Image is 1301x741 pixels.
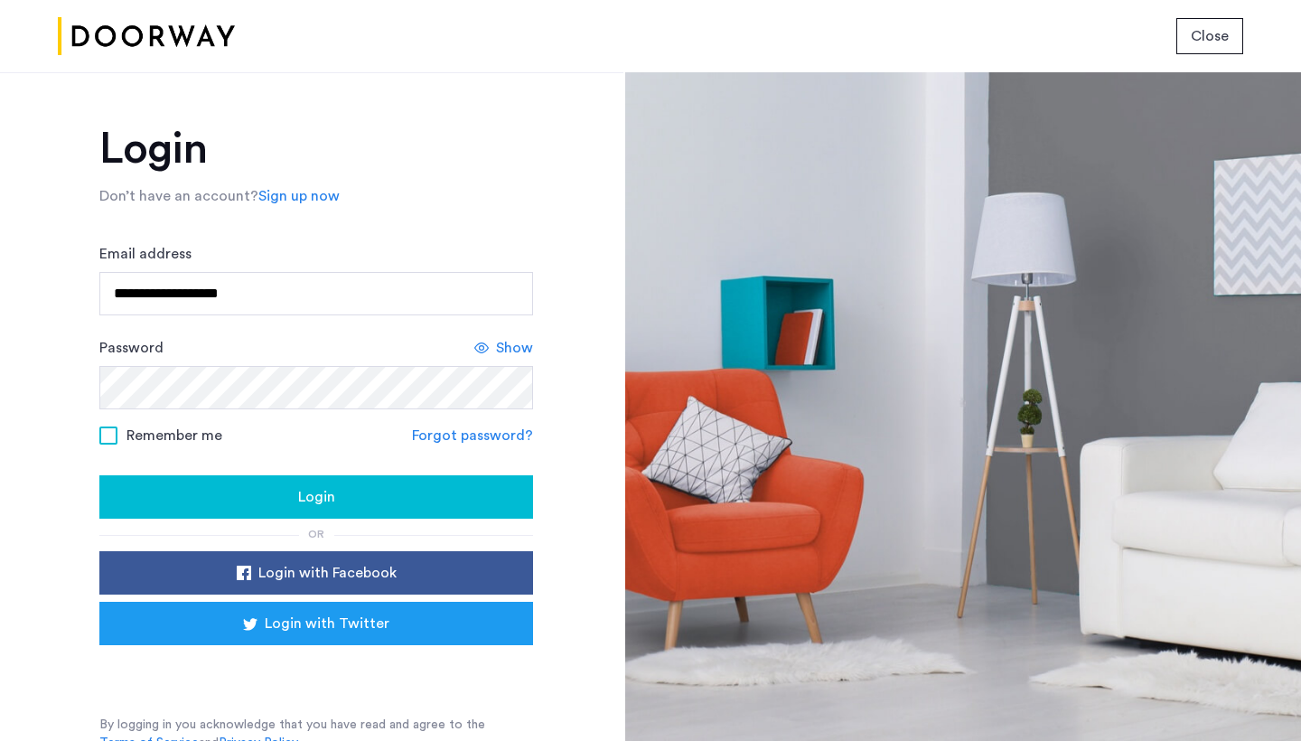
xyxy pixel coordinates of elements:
[265,613,389,634] span: Login with Twitter
[136,651,497,690] div: Sign in with Google. Opens in new tab
[126,425,222,446] span: Remember me
[412,425,533,446] a: Forgot password?
[99,189,258,203] span: Don’t have an account?
[58,3,235,70] img: logo
[99,243,192,265] label: Email address
[308,529,324,539] span: or
[99,602,533,645] button: button
[99,475,533,519] button: button
[258,185,340,207] a: Sign up now
[99,337,164,359] label: Password
[99,127,533,171] h1: Login
[258,562,397,584] span: Login with Facebook
[1191,25,1229,47] span: Close
[1176,18,1243,54] button: button
[496,337,533,359] span: Show
[298,486,335,508] span: Login
[99,551,533,595] button: button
